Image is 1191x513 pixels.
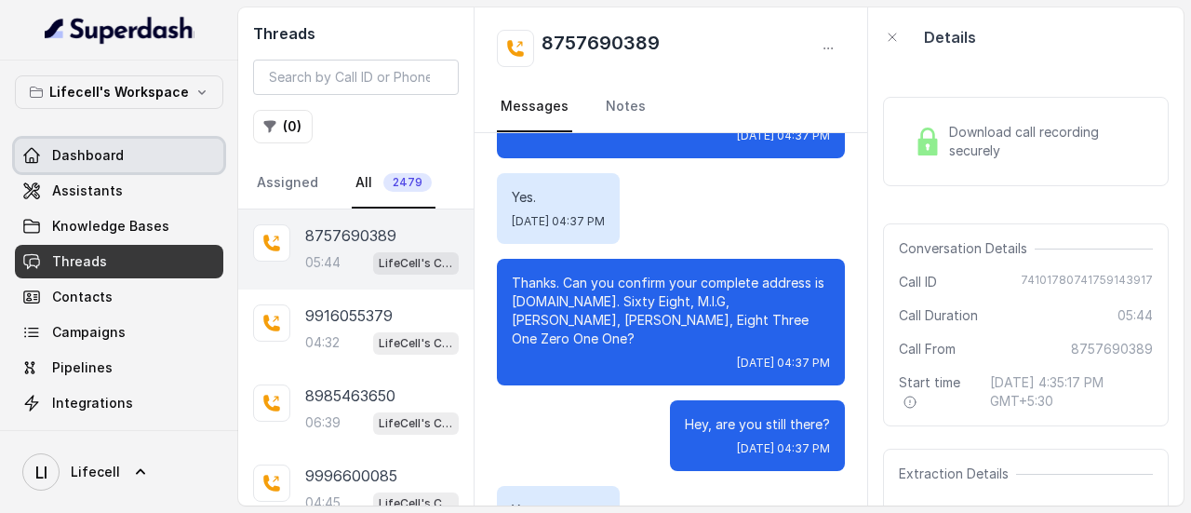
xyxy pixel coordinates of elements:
span: [DATE] 4:35:17 PM GMT+5:30 [990,373,1153,411]
img: Lock Icon [914,128,942,155]
p: 04:32 [305,333,340,352]
p: LifeCell's Call Assistant [379,414,453,433]
a: Integrations [15,386,223,420]
p: 06:39 [305,413,341,432]
span: Pipelines [52,358,113,377]
text: LI [35,463,47,482]
span: Campaigns [52,323,126,342]
p: Hey, are you still there? [685,415,830,434]
a: Assistants [15,174,223,208]
span: 2479 [383,173,432,192]
span: API Settings [52,429,133,448]
span: Lifecell [71,463,120,481]
span: 74101780741759143917 [1021,273,1153,291]
span: [DATE] 04:37 PM [512,214,605,229]
button: Lifecell's Workspace [15,75,223,109]
p: 8985463650 [305,385,395,407]
p: LifeCell's Call Assistant [379,334,453,353]
p: LifeCell's Call Assistant [379,254,453,273]
span: 05:44 [1117,306,1153,325]
a: API Settings [15,422,223,455]
span: [DATE] 04:37 PM [737,441,830,456]
span: Assistants [52,182,123,200]
a: Knowledge Bases [15,209,223,243]
a: Messages [497,82,572,132]
span: Dashboard [52,146,124,165]
span: Conversation Details [899,239,1035,258]
h2: Threads [253,22,459,45]
p: Yes. [512,188,605,207]
p: 9916055379 [305,304,393,327]
span: Call From [899,340,956,358]
span: [DATE] 04:37 PM [737,356,830,371]
input: Search by Call ID or Phone Number [253,60,459,95]
a: Notes [602,82,649,132]
p: Thanks. Can you confirm your complete address is [DOMAIN_NAME]. Sixty Eight, M.I.G, [PERSON_NAME]... [512,274,830,348]
button: (0) [253,110,313,143]
p: 05:44 [305,253,341,272]
a: All2479 [352,158,435,209]
span: Extraction Details [899,465,1016,483]
nav: Tabs [253,158,459,209]
a: Pipelines [15,351,223,385]
span: Integrations [52,394,133,412]
p: 8757690389 [305,224,396,247]
a: Threads [15,245,223,278]
span: Start time [899,373,974,411]
img: light.svg [45,15,194,45]
p: 04:45 [305,493,341,512]
span: Threads [52,252,107,271]
p: LifeCell's Call Assistant [379,494,453,513]
span: Call ID [899,273,937,291]
span: Knowledge Bases [52,217,169,236]
p: Lifecell's Workspace [49,81,189,103]
p: 9996600085 [305,465,397,487]
span: 8757690389 [1071,340,1153,358]
nav: Tabs [497,82,845,132]
a: Dashboard [15,139,223,172]
span: Download call recording securely [949,123,1145,160]
h2: 8757690389 [542,30,660,67]
span: Call Duration [899,306,978,325]
a: Campaigns [15,316,223,349]
a: Assigned [253,158,322,209]
span: [DATE] 04:37 PM [737,128,830,143]
span: Contacts [52,288,113,306]
a: Contacts [15,280,223,314]
p: Details [924,26,976,48]
a: Lifecell [15,446,223,498]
